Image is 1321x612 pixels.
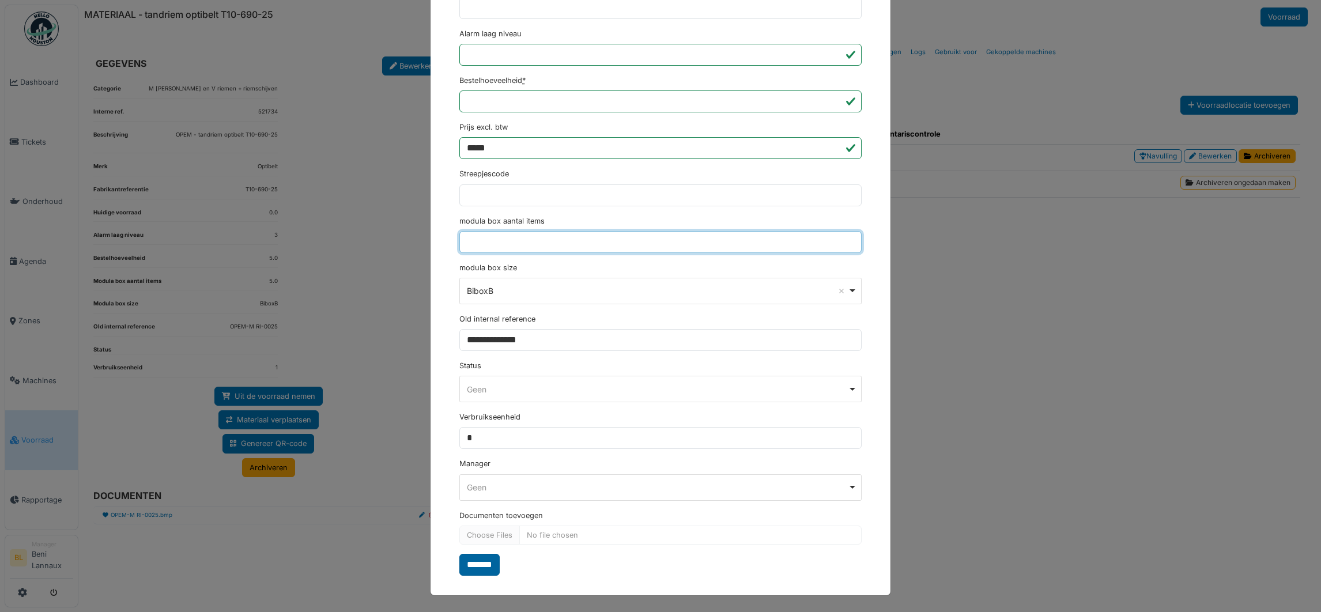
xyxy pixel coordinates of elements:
label: Status [459,360,481,371]
label: Verbruikseenheid [459,411,520,422]
div: BiboxB [467,285,848,297]
div: Geen [467,481,848,493]
label: Manager [459,458,490,469]
label: Bestelhoeveelheid [459,75,526,86]
label: Prijs excl. btw [459,122,508,133]
label: modula box aantal items [459,216,545,226]
label: Streepjescode [459,168,509,179]
label: Documenten toevoegen [459,510,543,521]
label: Old internal reference [459,313,535,324]
div: Geen [467,383,848,395]
abbr: Verplicht [522,76,526,85]
label: Alarm laag niveau [459,28,522,39]
button: Remove item: 'BiboxB' [836,285,847,297]
label: modula box size [459,262,517,273]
